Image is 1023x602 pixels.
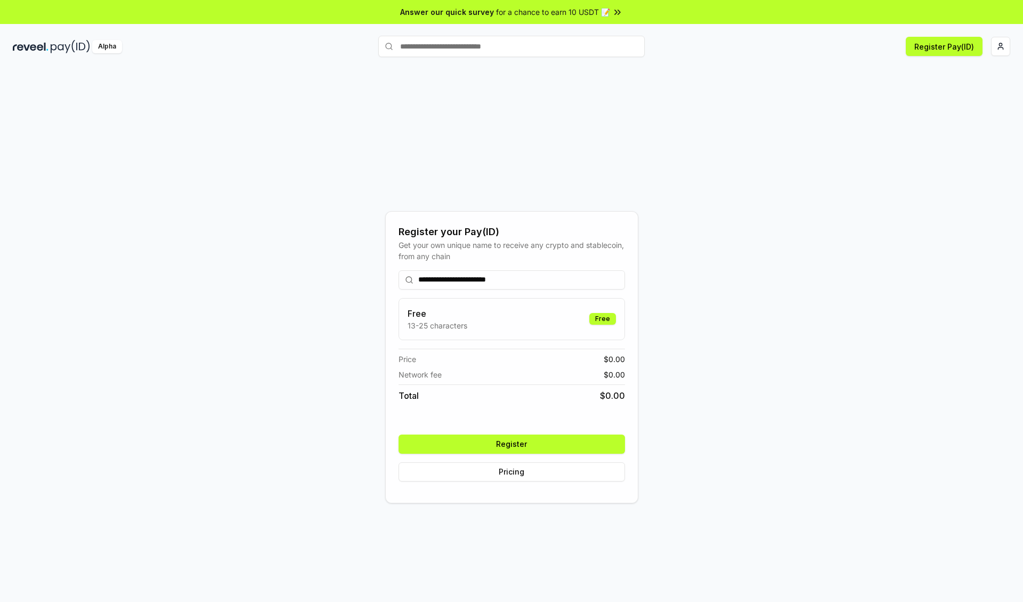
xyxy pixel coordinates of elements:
[92,40,122,53] div: Alpha
[589,313,616,325] div: Free
[399,389,419,402] span: Total
[13,40,48,53] img: reveel_dark
[399,462,625,481] button: Pricing
[906,37,983,56] button: Register Pay(ID)
[399,354,416,365] span: Price
[399,435,625,454] button: Register
[600,389,625,402] span: $ 0.00
[400,6,494,18] span: Answer our quick survey
[399,224,625,239] div: Register your Pay(ID)
[408,320,467,331] p: 13-25 characters
[51,40,90,53] img: pay_id
[408,307,467,320] h3: Free
[399,239,625,262] div: Get your own unique name to receive any crypto and stablecoin, from any chain
[604,354,625,365] span: $ 0.00
[399,369,442,380] span: Network fee
[496,6,610,18] span: for a chance to earn 10 USDT 📝
[604,369,625,380] span: $ 0.00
